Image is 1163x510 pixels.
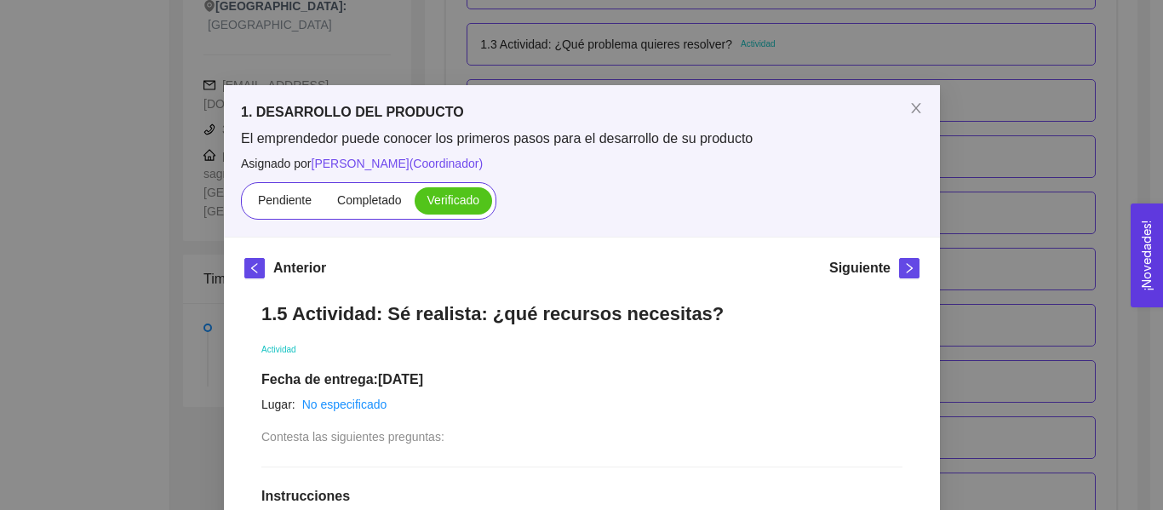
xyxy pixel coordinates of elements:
[311,157,483,170] span: [PERSON_NAME] ( Coordinador )
[261,302,902,325] h1: 1.5 Actividad: Sé realista: ¿qué recursos necesitas?
[261,430,444,444] span: Contesta las siguientes preguntas:
[427,193,478,207] span: Verificado
[261,395,295,414] article: Lugar:
[337,193,402,207] span: Completado
[909,101,923,115] span: close
[273,258,326,278] h5: Anterior
[892,85,940,133] button: Close
[261,345,296,354] span: Actividad
[241,129,923,148] span: El emprendedor puede conocer los primeros pasos para el desarrollo de su producto
[301,398,387,411] a: No especificado
[244,258,265,278] button: left
[257,193,311,207] span: Pendiente
[241,102,923,123] h5: 1. DESARROLLO DEL PRODUCTO
[828,258,890,278] h5: Siguiente
[261,488,902,505] h1: Instrucciones
[900,262,919,274] span: right
[1131,203,1163,307] button: Open Feedback Widget
[245,262,264,274] span: left
[261,371,902,388] h1: Fecha de entrega: [DATE]
[241,154,923,173] span: Asignado por
[899,258,920,278] button: right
